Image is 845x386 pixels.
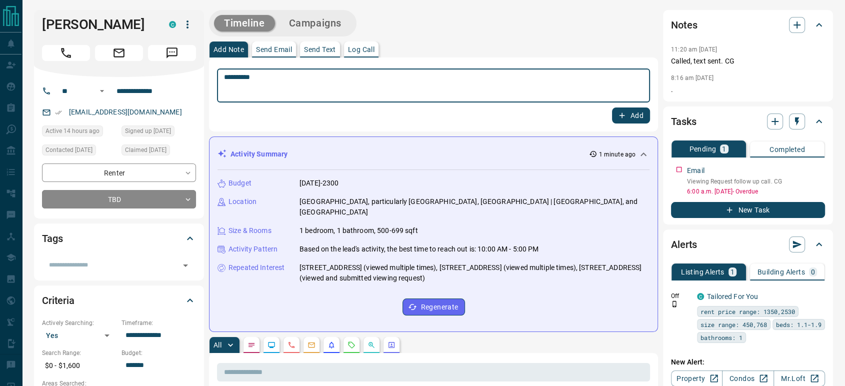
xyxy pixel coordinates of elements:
p: Timeframe: [121,318,196,327]
p: New Alert: [671,357,825,367]
p: 1 bedroom, 1 bathroom, 500-699 sqft [299,225,418,236]
button: Campaigns [279,15,351,31]
span: Message [148,45,196,61]
div: Criteria [42,288,196,312]
p: Completed [769,146,805,153]
svg: Emails [307,341,315,349]
p: Add Note [213,46,244,53]
p: Off [671,291,691,300]
p: Send Email [256,46,292,53]
button: New Task [671,202,825,218]
span: Signed up [DATE] [125,126,171,136]
span: beds: 1.1-1.9 [776,319,821,329]
div: Activity Summary1 minute ago [217,145,649,163]
h2: Tasks [671,113,696,129]
p: Repeated Interest [228,262,284,273]
p: [STREET_ADDRESS] (viewed multiple times), [STREET_ADDRESS] (viewed multiple times), [STREET_ADDRE... [299,262,649,283]
span: Claimed [DATE] [125,145,166,155]
p: 1 [730,268,734,275]
p: Size & Rooms [228,225,271,236]
h2: Notes [671,17,697,33]
div: TBD [42,190,196,208]
p: Activity Pattern [228,244,277,254]
button: Open [178,258,192,272]
a: Tailored For You [707,292,758,300]
button: Regenerate [402,298,465,315]
span: Contacted [DATE] [45,145,92,155]
p: Location [228,196,256,207]
p: Actively Searching: [42,318,116,327]
span: rent price range: 1350,2530 [700,306,795,316]
p: Budget: [121,348,196,357]
span: size range: 450,768 [700,319,767,329]
p: Email [687,165,704,176]
div: condos.ca [697,293,704,300]
a: [EMAIL_ADDRESS][DOMAIN_NAME] [69,108,182,116]
h2: Alerts [671,236,697,252]
svg: Push Notification Only [671,300,678,307]
div: Tags [42,226,196,250]
svg: Agent Actions [387,341,395,349]
p: 0 [811,268,815,275]
span: Call [42,45,90,61]
div: Tue Aug 12 2025 [42,125,116,139]
button: Add [612,107,650,123]
p: . [671,84,825,95]
svg: Lead Browsing Activity [267,341,275,349]
p: Pending [689,145,716,152]
p: Listing Alerts [681,268,724,275]
p: [GEOGRAPHIC_DATA], particularly [GEOGRAPHIC_DATA], [GEOGRAPHIC_DATA] | [GEOGRAPHIC_DATA], and [GE... [299,196,649,217]
p: 11:20 am [DATE] [671,46,717,53]
div: Yes [42,327,116,343]
p: $0 - $1,600 [42,357,116,374]
button: Open [96,85,108,97]
span: Email [95,45,143,61]
svg: Notes [247,341,255,349]
svg: Opportunities [367,341,375,349]
p: [DATE]-2300 [299,178,338,188]
p: Search Range: [42,348,116,357]
div: Sun Sep 05 2021 [121,125,196,139]
p: Called, text sent. CG [671,56,825,66]
p: Based on the lead's activity, the best time to reach out is: 10:00 AM - 5:00 PM [299,244,538,254]
p: 8:16 am [DATE] [671,74,713,81]
div: condos.ca [169,21,176,28]
h2: Criteria [42,292,74,308]
p: 6:00 a.m. [DATE] - Overdue [687,187,825,196]
svg: Requests [347,341,355,349]
span: Active 14 hours ago [45,126,99,136]
svg: Email Verified [55,109,62,116]
div: Fri Aug 08 2025 [121,144,196,158]
button: Timeline [214,15,275,31]
p: Send Text [304,46,336,53]
svg: Listing Alerts [327,341,335,349]
p: Activity Summary [230,149,287,159]
h2: Tags [42,230,62,246]
div: Renter [42,163,196,182]
p: All [213,341,221,348]
div: Alerts [671,232,825,256]
div: Tasks [671,109,825,133]
p: 1 minute ago [599,150,635,159]
p: Viewing Request follow up call. CG [687,177,825,186]
p: Building Alerts [757,268,805,275]
p: 1 [722,145,726,152]
span: bathrooms: 1 [700,332,742,342]
p: Log Call [348,46,374,53]
p: Budget [228,178,251,188]
div: Notes [671,13,825,37]
div: Fri Aug 08 2025 [42,144,116,158]
svg: Calls [287,341,295,349]
h1: [PERSON_NAME] [42,16,154,32]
